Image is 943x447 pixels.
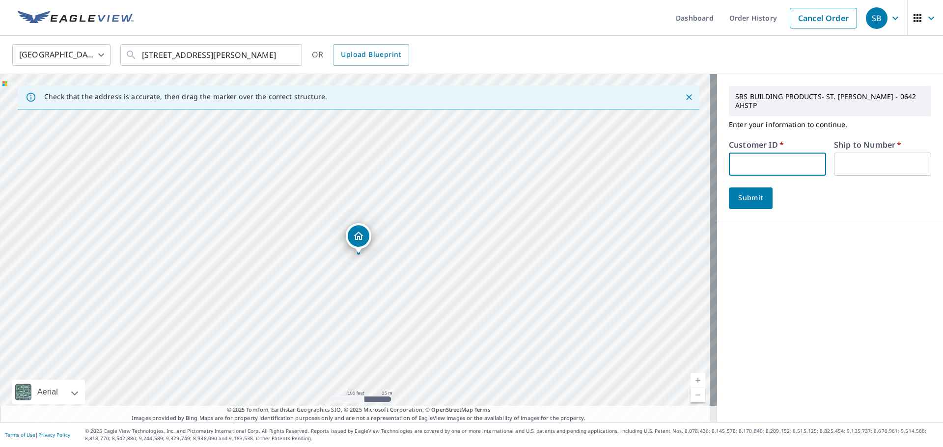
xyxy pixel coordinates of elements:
[142,41,282,69] input: Search by address or latitude-longitude
[790,8,857,28] a: Cancel Order
[333,44,409,66] a: Upload Blueprint
[341,49,401,61] span: Upload Blueprint
[5,431,35,438] a: Terms of Use
[729,141,784,149] label: Customer ID
[474,406,491,413] a: Terms
[683,91,695,104] button: Close
[12,41,111,69] div: [GEOGRAPHIC_DATA]
[866,7,888,29] div: SB
[691,388,705,402] a: Current Level 18, Zoom Out
[346,223,371,254] div: Dropped pin, building 1, Residential property, 1817 Crescent Dr Pekin, IL 61554
[431,406,472,413] a: OpenStreetMap
[18,11,134,26] img: EV Logo
[44,92,327,101] p: Check that the address is accurate, then drag the marker over the correct structure.
[5,432,70,438] p: |
[737,192,765,204] span: Submit
[85,427,938,442] p: © 2025 Eagle View Technologies, Inc. and Pictometry International Corp. All Rights Reserved. Repo...
[34,380,61,404] div: Aerial
[691,373,705,388] a: Current Level 18, Zoom In
[729,116,931,133] p: Enter your information to continue.
[312,44,409,66] div: OR
[729,187,773,209] button: Submit
[834,141,901,149] label: Ship to Number
[227,406,491,414] span: © 2025 TomTom, Earthstar Geographics SIO, © 2025 Microsoft Corporation, ©
[731,88,929,114] p: SRS BUILDING PRODUCTS- ST. [PERSON_NAME] - 0642 AHSTP
[12,380,85,404] div: Aerial
[38,431,70,438] a: Privacy Policy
